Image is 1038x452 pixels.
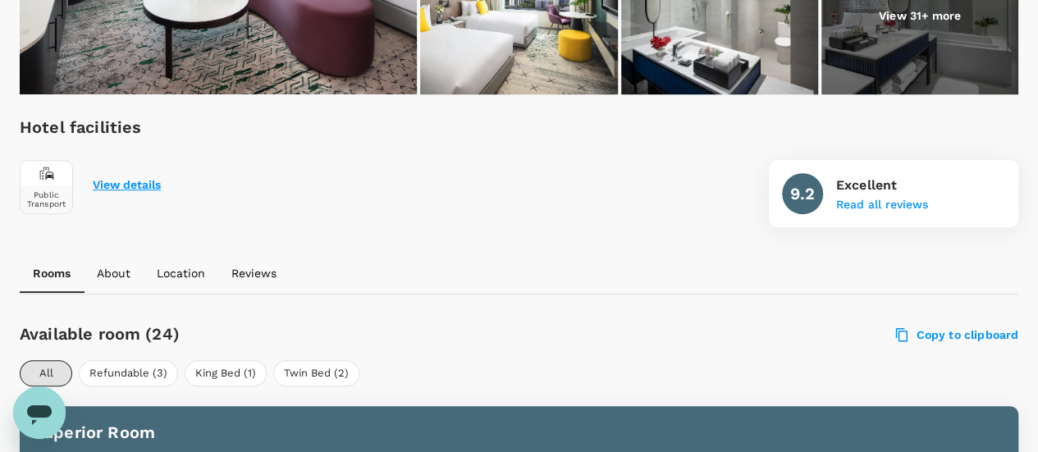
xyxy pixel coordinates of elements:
[20,114,161,140] h6: Hotel facilities
[20,360,72,386] button: All
[33,419,1005,445] h6: Superior Room
[24,190,69,208] div: Public Transport
[836,176,928,195] p: Excellent
[20,321,600,347] h6: Available room (24)
[231,265,277,281] p: Reviews
[273,360,359,386] button: Twin Bed (2)
[836,199,928,212] button: Read all reviews
[879,7,961,24] p: View 31+ more
[896,327,1018,342] label: Copy to clipboard
[185,360,267,386] button: King Bed (1)
[93,179,161,192] button: View details
[790,180,815,207] h6: 9.2
[79,360,178,386] button: Refundable (3)
[13,386,66,439] iframe: Button to launch messaging window
[33,265,71,281] p: Rooms
[97,265,130,281] p: About
[157,265,205,281] p: Location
